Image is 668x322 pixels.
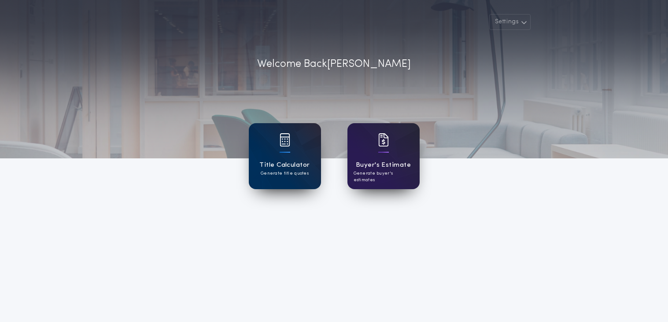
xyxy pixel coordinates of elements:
[257,56,411,72] p: Welcome Back [PERSON_NAME]
[259,160,310,170] h1: Title Calculator
[489,14,531,30] button: Settings
[249,123,321,189] a: card iconTitle CalculatorGenerate title quotes
[280,133,290,146] img: card icon
[356,160,411,170] h1: Buyer's Estimate
[354,170,413,183] p: Generate buyer's estimates
[378,133,389,146] img: card icon
[261,170,309,177] p: Generate title quotes
[347,123,420,189] a: card iconBuyer's EstimateGenerate buyer's estimates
